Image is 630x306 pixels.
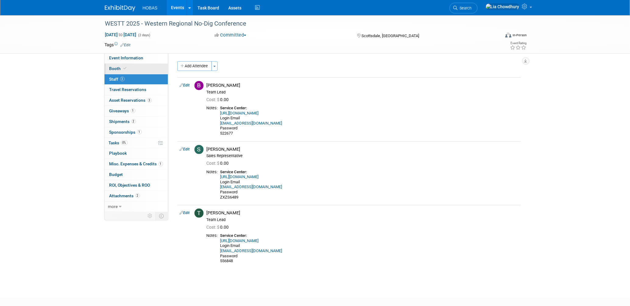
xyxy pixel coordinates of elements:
[207,161,220,166] span: Cost: $
[137,130,142,134] span: 1
[220,106,247,110] b: Service Center:
[105,95,168,106] a: Asset Reservations3
[109,98,152,103] span: Asset Reservations
[220,106,518,136] div: Login Email Password 522677
[207,146,518,152] div: [PERSON_NAME]
[124,67,127,70] i: Booth reservation complete
[105,117,168,127] a: Shipments2
[207,90,518,95] div: Team Lead
[207,225,220,230] span: Cost: $
[109,193,140,198] span: Attachments
[158,162,163,166] span: 1
[220,170,247,174] b: Service Center:
[103,18,491,29] div: WESTT 2025 - Western Regional No-Dig Conference
[109,161,163,166] span: Misc. Expenses & Credits
[105,180,168,191] a: ROI, Objectives & ROO
[220,111,259,115] a: [URL][DOMAIN_NAME]
[109,172,123,177] span: Budget
[131,108,135,113] span: 1
[109,183,150,188] span: ROI, Objectives & ROO
[121,43,131,47] a: Edit
[194,81,204,90] img: B.jpg
[109,87,147,92] span: Travel Reservations
[108,204,118,209] span: more
[105,42,131,48] td: Tags
[220,248,282,253] a: [EMAIL_ADDRESS][DOMAIN_NAME]
[105,202,168,212] a: more
[194,145,204,154] img: S.jpg
[105,64,168,74] a: Booth
[486,3,520,10] img: Lia Chowdhury
[207,106,218,111] div: Notes:
[138,33,151,37] span: (2 days)
[207,97,231,102] span: 0.00
[109,151,127,156] span: Playbook
[109,108,135,113] span: Giveaways
[220,185,282,189] a: [EMAIL_ADDRESS][DOMAIN_NAME]
[105,191,168,201] a: Attachments2
[105,170,168,180] a: Budget
[180,211,190,215] a: Edit
[207,97,220,102] span: Cost: $
[109,66,128,71] span: Booth
[220,174,259,179] a: [URL][DOMAIN_NAME]
[464,32,527,41] div: Event Format
[105,159,168,169] a: Misc. Expenses & Credits1
[207,170,218,174] div: Notes:
[177,61,212,71] button: Add Attendee
[505,33,511,37] img: Format-Inperson.png
[105,5,135,11] img: ExhibitDay
[220,238,259,243] a: [URL][DOMAIN_NAME]
[207,217,518,222] div: Team Lead
[207,153,518,158] div: Sales Representative
[207,161,231,166] span: 0.00
[109,130,142,135] span: Sponsorships
[118,32,124,37] span: to
[450,3,478,13] a: Search
[220,121,282,125] a: [EMAIL_ADDRESS][DOMAIN_NAME]
[510,42,526,45] div: Event Rating
[512,33,527,37] div: In-Person
[147,98,152,103] span: 3
[135,193,140,198] span: 2
[220,233,247,238] b: Service Center:
[109,119,136,124] span: Shipments
[212,32,249,38] button: Committed
[105,74,168,85] a: Staff3
[109,140,128,145] span: Tasks
[121,140,128,145] span: 0%
[180,147,190,151] a: Edit
[143,5,158,10] span: HOBAS
[120,77,125,81] span: 3
[105,85,168,95] a: Travel Reservations
[105,106,168,116] a: Giveaways1
[105,127,168,138] a: Sponsorships1
[207,233,218,238] div: Notes:
[194,209,204,218] img: T.jpg
[105,32,137,37] span: [DATE] [DATE]
[220,170,518,200] div: Login Email Password ZXZS6489
[207,210,518,216] div: [PERSON_NAME]
[361,33,419,38] span: Scottsdale, [GEOGRAPHIC_DATA]
[207,83,518,88] div: [PERSON_NAME]
[155,212,168,220] td: Toggle Event Tabs
[131,119,136,124] span: 2
[105,53,168,63] a: Event Information
[145,212,156,220] td: Personalize Event Tab Strip
[180,83,190,87] a: Edit
[207,225,231,230] span: 0.00
[105,148,168,159] a: Playbook
[109,77,125,82] span: Staff
[458,6,472,10] span: Search
[105,138,168,148] a: Tasks0%
[109,55,144,60] span: Event Information
[220,233,518,263] div: Login Email Password 556848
